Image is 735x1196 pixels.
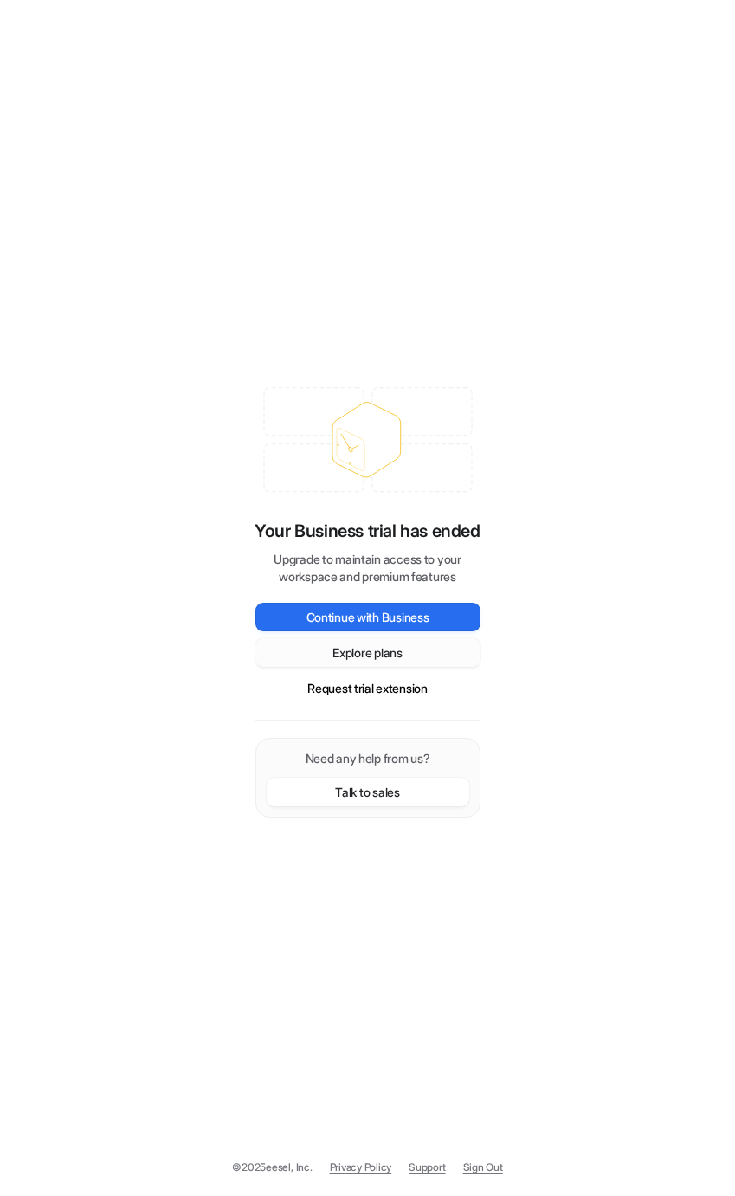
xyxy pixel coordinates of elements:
[232,1160,312,1175] p: © 2025 eesel, Inc.
[255,551,480,585] p: Upgrade to maintain access to your workspace and premium features
[255,603,480,631] button: Continue with Business
[409,1160,445,1175] span: Support
[255,674,480,702] button: Request trial extension
[267,778,469,806] button: Talk to sales
[463,1160,503,1175] a: Sign Out
[330,1160,392,1175] a: Privacy Policy
[267,749,469,767] p: Need any help from us?
[255,638,480,667] button: Explore plans
[255,518,480,544] p: Your Business trial has ended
